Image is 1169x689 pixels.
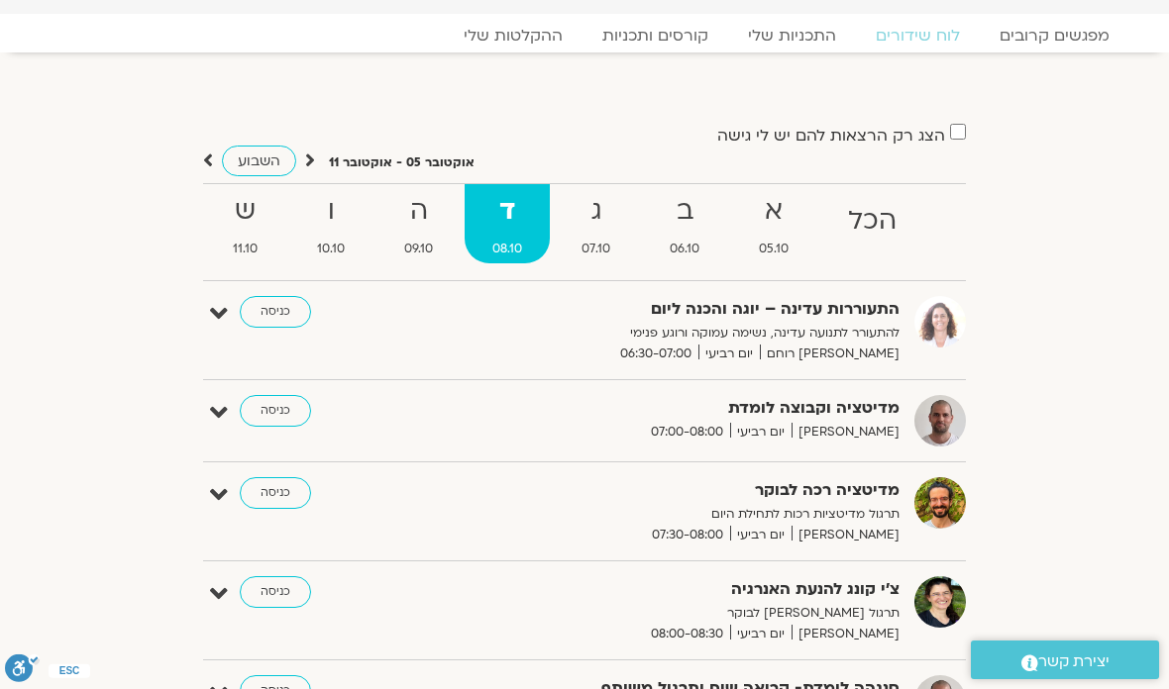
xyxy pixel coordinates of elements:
span: יצירת קשר [1038,648,1110,675]
span: [PERSON_NAME] רוחם [760,344,900,364]
span: 06.10 [642,239,727,259]
span: יום רביעי [730,624,792,644]
span: 08.10 [465,239,550,259]
a: כניסה [240,296,311,328]
strong: א [731,189,816,234]
strong: הכל [820,199,924,244]
span: 11.10 [205,239,285,259]
p: להתעורר לתנועה עדינה, נשימה עמוקה ורוגע פנימי [474,323,900,344]
a: השבוע [222,146,296,176]
a: ו10.10 [289,184,372,263]
span: [PERSON_NAME] [792,624,900,644]
a: לוח שידורים [856,26,980,46]
span: 07:30-08:00 [645,525,730,545]
strong: ד [465,189,550,234]
a: ש11.10 [205,184,285,263]
strong: התעוררות עדינה – יוגה והכנה ליום [474,296,900,323]
a: ההקלטות שלי [444,26,583,46]
a: כניסה [240,395,311,427]
span: יום רביעי [730,422,792,443]
label: הצג רק הרצאות להם יש לי גישה [717,127,945,145]
a: ב06.10 [642,184,727,263]
a: כניסה [240,576,311,608]
a: התכניות שלי [728,26,856,46]
strong: מדיטציה וקבוצה לומדת [474,395,900,422]
span: [PERSON_NAME] [792,422,900,443]
span: 10.10 [289,239,372,259]
a: כניסה [240,477,311,509]
span: יום רביעי [698,344,760,364]
span: 07:00-08:00 [644,422,730,443]
strong: ב [642,189,727,234]
span: 06:30-07:00 [613,344,698,364]
nav: Menu [40,26,1129,46]
strong: ג [554,189,638,234]
a: מפגשים קרובים [980,26,1129,46]
a: יצירת קשר [971,640,1159,679]
span: 09.10 [376,239,461,259]
p: תרגול מדיטציות רכות לתחילת היום [474,504,900,525]
span: [PERSON_NAME] [792,525,900,545]
span: 05.10 [731,239,816,259]
span: 07.10 [554,239,638,259]
strong: ו [289,189,372,234]
a: א05.10 [731,184,816,263]
p: תרגול [PERSON_NAME] לבוקר [474,603,900,624]
a: הכל [820,184,924,263]
a: ג07.10 [554,184,638,263]
p: אוקטובר 05 - אוקטובר 11 [329,152,475,173]
strong: מדיטציה רכה לבוקר [474,477,900,504]
strong: ש [205,189,285,234]
a: ד08.10 [465,184,550,263]
a: ה09.10 [376,184,461,263]
a: קורסים ותכניות [583,26,728,46]
strong: צ'י קונג להנעת האנרגיה [474,576,900,603]
span: 08:00-08:30 [644,624,730,644]
span: יום רביעי [730,525,792,545]
span: השבוע [238,151,280,170]
strong: ה [376,189,461,234]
